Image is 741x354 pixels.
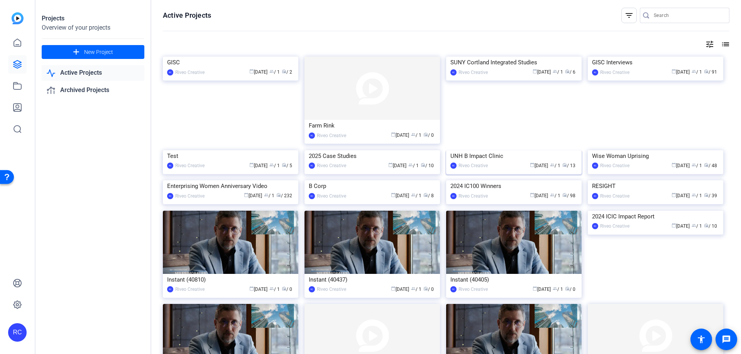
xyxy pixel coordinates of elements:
span: / 10 [421,163,434,168]
div: RC [592,163,598,169]
span: calendar_today [530,163,535,167]
div: 2024 ICIC Impact Report [592,211,719,222]
div: Riveo Creative [458,162,488,169]
div: Riveo Creative [317,132,346,139]
div: RESIGHT [592,180,719,192]
div: Wise Woman Uprising [592,150,719,162]
span: / 1 [269,287,280,292]
span: / 1 [553,69,563,75]
div: Enterprising Women Anniversary Video [167,180,294,192]
span: group [550,163,555,167]
span: [DATE] [249,287,267,292]
img: blue-gradient.svg [12,12,24,24]
div: UNH B Impact Clinic [450,150,577,162]
span: group [692,163,696,167]
div: RC [450,69,457,75]
div: Riveo Creative [317,192,346,200]
div: RC [450,286,457,292]
span: [DATE] [533,287,551,292]
span: radio [562,163,567,167]
span: group [692,223,696,228]
span: [DATE] [672,69,690,75]
span: / 1 [550,193,560,198]
div: Riveo Creative [600,69,629,76]
a: Active Projects [42,65,144,81]
span: calendar_today [533,286,537,291]
span: group [411,193,416,197]
span: calendar_today [672,163,676,167]
span: group [269,286,274,291]
span: / 1 [411,287,421,292]
span: / 10 [704,223,717,229]
span: calendar_today [249,286,254,291]
span: group [692,69,696,74]
span: / 0 [565,287,575,292]
span: radio [282,69,286,74]
span: [DATE] [391,193,409,198]
div: RC [167,69,173,75]
span: New Project [84,48,113,56]
span: [DATE] [672,223,690,229]
div: 2024 IC100 Winners [450,180,577,192]
span: radio [704,223,709,228]
mat-icon: filter_list [624,11,634,20]
span: radio [704,69,709,74]
span: / 98 [562,193,575,198]
span: / 1 [408,163,419,168]
a: Archived Projects [42,82,144,98]
span: / 13 [562,163,575,168]
div: Instant (40437) [309,274,436,285]
div: Overview of your projects [42,23,144,32]
div: RC [309,286,315,292]
span: group [411,132,416,137]
span: group [269,69,274,74]
span: / 1 [550,163,560,168]
span: calendar_today [391,286,396,291]
span: / 5 [282,163,292,168]
span: radio [423,132,428,137]
span: / 1 [692,193,702,198]
div: Riveo Creative [600,162,629,169]
span: group [408,163,413,167]
span: group [264,193,269,197]
div: RC [167,286,173,292]
span: / 91 [704,69,717,75]
span: radio [282,163,286,167]
mat-icon: add [71,47,81,57]
span: / 0 [282,287,292,292]
span: calendar_today [530,193,535,197]
span: group [550,193,555,197]
span: [DATE] [672,193,690,198]
div: Riveo Creative [175,162,205,169]
div: Farm Rink [309,120,436,131]
span: / 1 [553,287,563,292]
span: calendar_today [249,163,254,167]
span: / 1 [411,193,421,198]
span: calendar_today [672,193,676,197]
mat-icon: accessibility [697,335,706,344]
div: GISC Interviews [592,57,719,68]
span: / 2 [282,69,292,75]
span: radio [562,193,567,197]
span: [DATE] [391,287,409,292]
div: RC [167,163,173,169]
div: RC [309,163,315,169]
span: group [411,286,416,291]
div: Projects [42,14,144,23]
span: / 232 [276,193,292,198]
span: group [692,193,696,197]
div: Riveo Creative [317,285,346,293]
span: group [269,163,274,167]
span: [DATE] [530,163,548,168]
input: Search [654,11,723,20]
div: RC [8,323,27,342]
span: [DATE] [533,69,551,75]
mat-icon: message [722,335,731,344]
span: / 0 [423,133,434,138]
div: Riveo Creative [600,222,629,230]
span: calendar_today [244,193,249,197]
mat-icon: list [720,40,729,49]
span: radio [423,193,428,197]
div: RC [592,69,598,75]
div: Riveo Creative [458,192,488,200]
